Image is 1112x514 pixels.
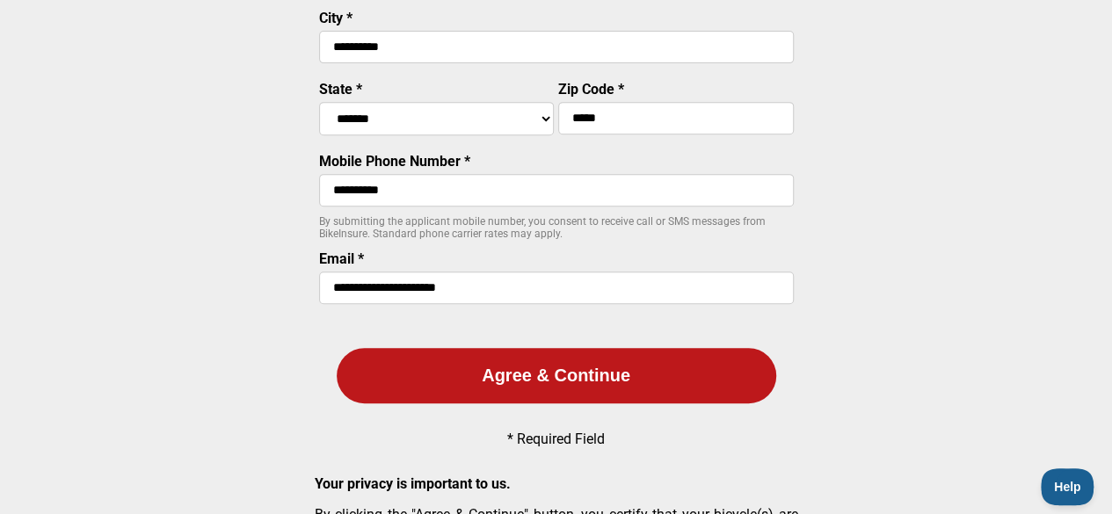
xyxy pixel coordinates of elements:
label: Zip Code * [558,81,624,98]
label: Mobile Phone Number * [319,153,470,170]
strong: Your privacy is important to us. [315,475,511,492]
iframe: Toggle Customer Support [1041,468,1094,505]
label: State * [319,81,362,98]
button: Agree & Continue [337,348,776,403]
label: Email * [319,250,364,267]
label: City * [319,10,352,26]
p: * Required Field [507,431,605,447]
p: By submitting the applicant mobile number, you consent to receive call or SMS messages from BikeI... [319,215,794,240]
